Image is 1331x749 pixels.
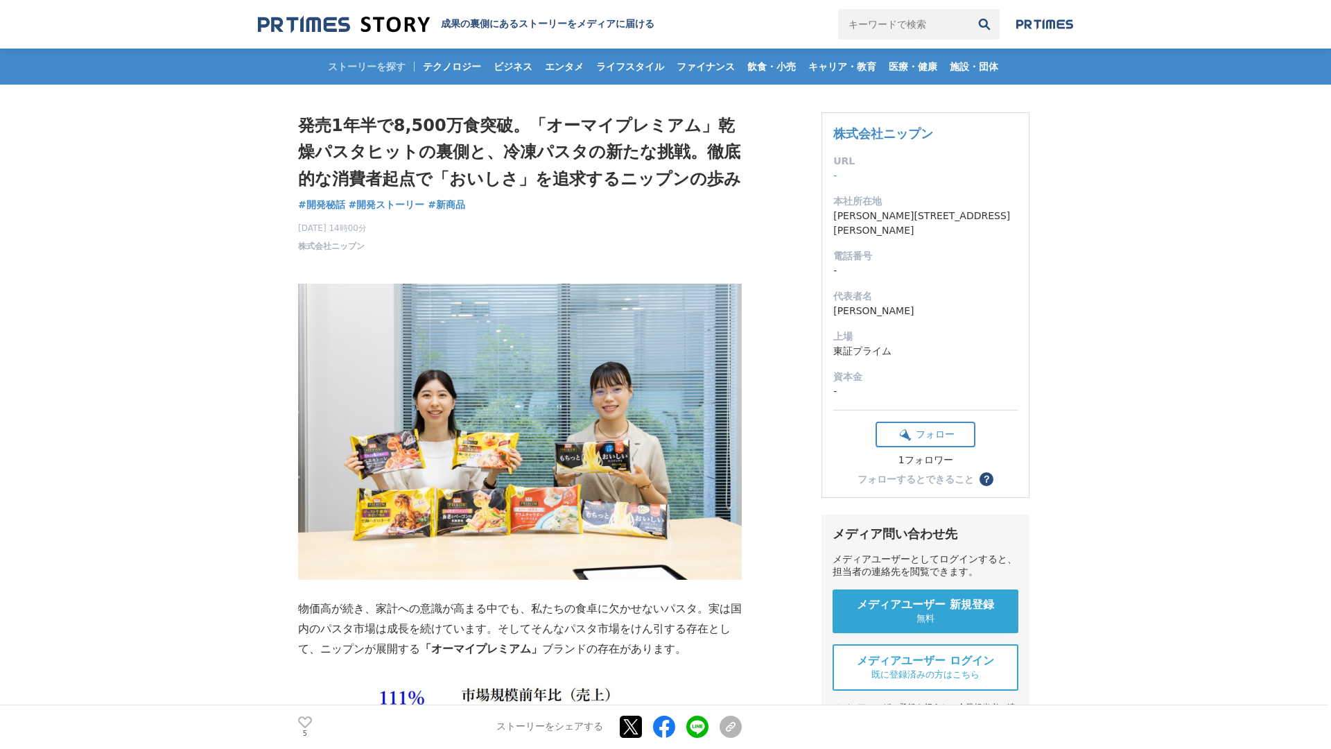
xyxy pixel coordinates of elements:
span: #開発秘話 [298,198,345,211]
a: ファイナンス [671,49,740,85]
dt: 上場 [833,329,1018,344]
a: 株式会社ニップン [298,240,365,252]
a: 成果の裏側にあるストーリーをメディアに届ける 成果の裏側にあるストーリーをメディアに届ける [258,15,654,34]
dd: - [833,384,1018,399]
div: 1フォロワー [876,454,975,467]
a: ライフスタイル [591,49,670,85]
img: 成果の裏側にあるストーリーをメディアに届ける [258,15,430,34]
a: 株式会社ニップン [833,126,933,141]
dt: 電話番号 [833,249,1018,264]
div: メディアユーザーとしてログインすると、担当者の連絡先を閲覧できます。 [833,553,1018,578]
button: 検索 [969,9,1000,40]
a: キャリア・教育 [803,49,882,85]
a: テクノロジー [417,49,487,85]
img: thumbnail_883a2a00-8df8-11f0-9da8-59b7d492b719.jpg [298,284,742,580]
span: メディアユーザー 新規登録 [857,598,994,612]
span: キャリア・教育 [803,60,882,73]
span: 施設・団体 [944,60,1004,73]
span: ？ [982,474,991,484]
strong: 「オーマイプレミアム」 [420,643,542,655]
dd: [PERSON_NAME][STREET_ADDRESS][PERSON_NAME] [833,209,1018,238]
p: 5 [298,730,312,737]
span: [DATE] 14時00分 [298,222,367,234]
a: ビジネス [488,49,538,85]
a: #開発ストーリー [349,198,425,212]
a: メディアユーザー ログイン 既に登録済みの方はこちら [833,644,1018,691]
div: フォローするとできること [858,474,974,484]
dd: - [833,169,1018,183]
dt: URL [833,154,1018,169]
span: ビジネス [488,60,538,73]
p: 物価高が続き、家計への意識が高まる中でも、私たちの食卓に欠かせないパスタ。実は国内のパスタ市場は成長を続けています。そしてそんなパスタ市場をけん引する存在として、ニップンが展開する ブランドの存... [298,599,742,659]
span: メディアユーザー ログイン [857,654,994,669]
h2: 成果の裏側にあるストーリーをメディアに届ける [441,18,654,31]
p: ストーリーをシェアする [496,721,603,734]
a: 施設・団体 [944,49,1004,85]
dt: 代表者名 [833,289,1018,304]
span: 医療・健康 [883,60,943,73]
span: ライフスタイル [591,60,670,73]
span: ファイナンス [671,60,740,73]
span: #開発ストーリー [349,198,425,211]
span: エンタメ [539,60,589,73]
dd: 東証プライム [833,344,1018,359]
a: メディアユーザー 新規登録 無料 [833,589,1018,633]
span: 既に登録済みの方はこちら [871,669,980,681]
dd: - [833,264,1018,278]
span: 飲食・小売 [742,60,801,73]
a: #新商品 [428,198,465,212]
a: 医療・健康 [883,49,943,85]
img: prtimes [1016,19,1073,30]
span: 無料 [916,612,934,625]
a: 飲食・小売 [742,49,801,85]
h1: 発売1年半で8,500万食突破。「オーマイプレミアム」乾燥パスタヒットの裏側と、冷凍パスタの新たな挑戦。徹底的な消費者起点で「おいしさ」を追求するニップンの歩み [298,112,742,192]
input: キーワードで検索 [838,9,969,40]
a: エンタメ [539,49,589,85]
button: ？ [980,472,993,486]
dt: 本社所在地 [833,194,1018,209]
dd: [PERSON_NAME] [833,304,1018,318]
a: #開発秘話 [298,198,345,212]
span: #新商品 [428,198,465,211]
span: テクノロジー [417,60,487,73]
button: フォロー [876,422,975,447]
dt: 資本金 [833,370,1018,384]
div: メディア問い合わせ先 [833,526,1018,542]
